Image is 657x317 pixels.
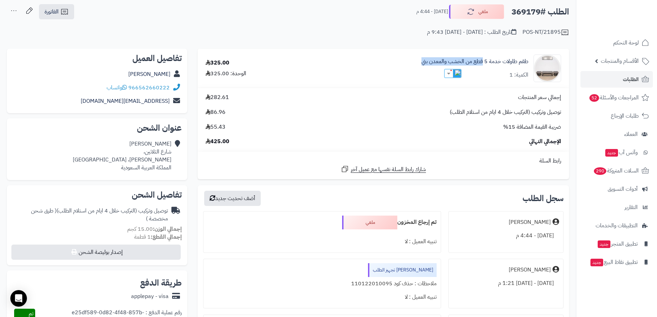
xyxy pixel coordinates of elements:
[608,184,638,194] span: أدوات التسويق
[12,207,168,223] div: توصيل وتركيب (التركيب خلال 4 ايام من استلام الطلب)
[450,108,561,116] span: توصيل وتركيب (التركيب خلال 4 ايام من استلام الطلب)
[427,28,516,36] div: تاريخ الطلب : [DATE] - [DATE] 9:43 م
[503,123,561,131] span: ضريبة القيمة المضافة 15%
[44,8,59,16] span: الفاتورة
[200,157,566,165] div: رابط السلة
[204,191,261,206] button: أضف تحديث جديد
[206,123,226,131] span: 55.43
[107,83,127,92] a: واتساب
[509,218,551,226] div: [PERSON_NAME]
[589,94,599,102] span: 52
[522,28,569,37] div: POS-NT/21895
[522,194,564,202] h3: سجل الطلب
[580,236,653,252] a: تطبيق المتجرجديد
[509,266,551,274] div: [PERSON_NAME]
[598,240,610,248] span: جديد
[153,225,182,233] strong: إجمالي الوزن:
[73,140,171,171] div: [PERSON_NAME] شارع الثلاثين، [PERSON_NAME]، [GEOGRAPHIC_DATA] المملكة العربية السعودية
[580,162,653,179] a: السلات المتروكة290
[81,97,170,105] a: [EMAIL_ADDRESS][DOMAIN_NAME]
[131,293,169,300] div: applepay - visa
[416,8,448,15] small: [DATE] - 4:44 م
[509,71,528,79] div: الكمية: 1
[625,202,638,212] span: التقارير
[208,290,436,304] div: تنبيه العميل : لا
[127,225,182,233] small: 15.00 كجم
[593,166,639,176] span: السلات المتروكة
[453,229,559,242] div: [DATE] - 4:44 م
[534,55,561,82] img: 1744461276-1-90x90.jpg
[449,4,504,19] button: ملغي
[10,290,27,307] div: Open Intercom Messenger
[39,4,74,19] a: الفاتورة
[31,207,168,223] span: ( طرق شحن مخصصة )
[453,277,559,290] div: [DATE] - [DATE] 1:21 م
[613,38,639,48] span: لوحة التحكم
[596,221,638,230] span: التطبيقات والخدمات
[12,54,182,62] h2: تفاصيل العميل
[421,58,528,66] a: طقم طاولات خدمة 5 قطع من الخشب والمعدن بني
[11,245,181,260] button: إصدار بوليصة الشحن
[151,233,182,241] strong: إجمالي القطع:
[580,144,653,161] a: وآتس آبجديد
[368,263,437,277] div: [PERSON_NAME] تجهيز الطلب
[397,218,437,226] b: تم إرجاع المخزون
[580,71,653,88] a: الطلبات
[580,126,653,142] a: العملاء
[208,277,436,290] div: ملاحظات : حذف كود 110122010095
[590,259,603,266] span: جديد
[206,108,226,116] span: 86.96
[134,233,182,241] small: 1 قطعة
[342,216,397,229] div: ملغي
[623,75,639,84] span: الطلبات
[580,89,653,106] a: المراجعات والأسئلة52
[208,235,436,248] div: تنبيه العميل : لا
[605,148,638,157] span: وآتس آب
[580,181,653,197] a: أدوات التسويق
[128,70,170,78] a: [PERSON_NAME]
[511,5,569,19] h2: الطلب #369179
[580,199,653,216] a: التقارير
[206,138,229,146] span: 425.00
[624,129,638,139] span: العملاء
[206,70,246,78] div: الوحدة: 325.00
[206,93,229,101] span: 282.61
[590,257,638,267] span: تطبيق نقاط البيع
[589,93,639,102] span: المراجعات والأسئلة
[128,83,170,92] a: 966562660222
[12,124,182,132] h2: عنوان الشحن
[580,34,653,51] a: لوحة التحكم
[351,166,426,174] span: شارك رابط السلة نفسها مع عميل آخر
[529,138,561,146] span: الإجمالي النهائي
[12,191,182,199] h2: تفاصيل الشحن
[580,254,653,270] a: تطبيق نقاط البيعجديد
[518,93,561,101] span: إجمالي سعر المنتجات
[206,59,229,67] div: 325.00
[580,217,653,234] a: التطبيقات والخدمات
[580,108,653,124] a: طلبات الإرجاع
[611,111,639,121] span: طلبات الإرجاع
[597,239,638,249] span: تطبيق المتجر
[341,165,426,174] a: شارك رابط السلة نفسها مع عميل آخر
[605,149,618,157] span: جديد
[601,56,639,66] span: الأقسام والمنتجات
[140,279,182,287] h2: طريقة الدفع
[594,167,606,175] span: 290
